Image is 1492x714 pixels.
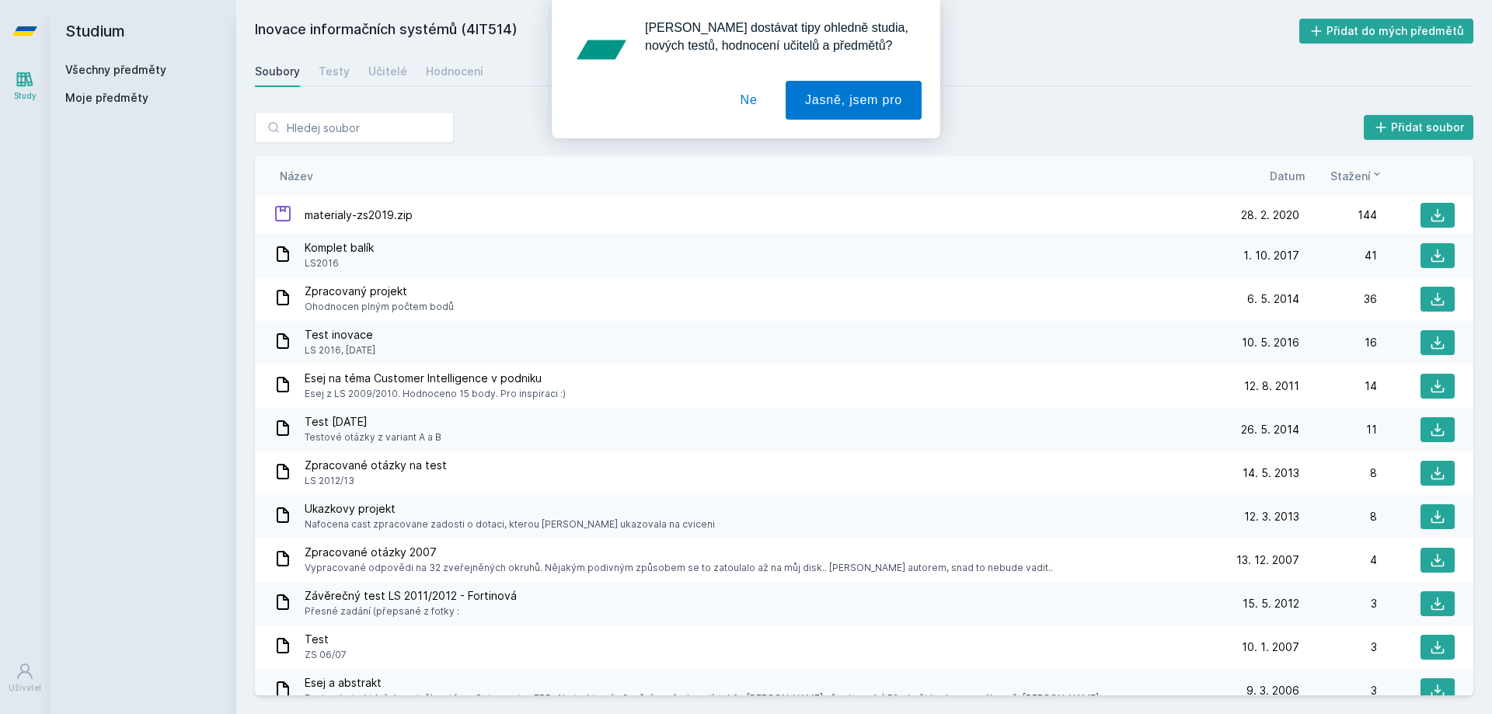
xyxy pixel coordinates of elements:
[1242,335,1299,350] span: 10. 5. 2016
[305,473,447,489] span: LS 2012/13
[305,691,1101,706] span: Esej a abstrakt (překvapivě) na téma Outsourcing ERP. Abstrakt psán 2 měsíce před esejí, takže [P...
[1242,639,1299,655] span: 10. 1. 2007
[1243,596,1299,611] span: 15. 5. 2012
[1236,552,1299,568] span: 13. 12. 2007
[1330,168,1371,184] span: Stažení
[1241,422,1299,437] span: 26. 5. 2014
[305,343,375,358] span: LS 2016, [DATE]
[305,647,347,663] span: ZS 06/07
[1299,207,1377,223] div: 144
[305,545,1053,560] span: Zpracované otázky 2007
[1299,596,1377,611] div: 3
[305,371,566,386] span: Esej na téma Customer Intelligence v podniku
[1299,509,1377,524] div: 8
[1241,207,1299,223] span: 28. 2. 2020
[786,81,922,120] button: Jasně, jsem pro
[1299,378,1377,394] div: 14
[305,588,517,604] span: Závěrečný test LS 2011/2012 - Fortinová
[305,414,441,430] span: Test [DATE]
[633,19,922,54] div: [PERSON_NAME] dostávat tipy ohledně studia, nových testů, hodnocení učitelů a předmětů?
[305,386,566,402] span: Esej z LS 2009/2010. Hodnoceno 15 body. Pro inspiraci :)
[1247,291,1299,307] span: 6. 5. 2014
[305,430,441,445] span: Testové otázky z variant A a B
[721,81,777,120] button: Ne
[3,654,47,702] a: Uživatel
[274,204,292,227] div: ZIP
[305,240,374,256] span: Komplet balík
[305,604,517,619] span: Přesné zadání (přepsané z fotky :
[305,517,715,532] span: Nafocena cast zpracovane zadosti o dotaci, kterou [PERSON_NAME] ukazovala na cviceni
[305,501,715,517] span: Ukazkovy projekt
[1246,683,1299,698] span: 9. 3. 2006
[1270,168,1305,184] button: Datum
[305,256,374,271] span: LS2016
[305,560,1053,576] span: Vypracované odpovědi na 32 zveřejněných okruhů. Nějakým podivným způsobem se to zatoulalo až na m...
[280,168,313,184] button: Název
[1299,552,1377,568] div: 4
[570,19,633,81] img: notification icon
[1299,465,1377,481] div: 8
[305,207,413,223] span: materialy-zs2019.zip
[1244,509,1299,524] span: 12. 3. 2013
[305,327,375,343] span: Test inovace
[1299,639,1377,655] div: 3
[305,632,347,647] span: Test
[305,284,454,299] span: Zpracovaný projekt
[1299,291,1377,307] div: 36
[9,682,41,694] div: Uživatel
[1299,248,1377,263] div: 41
[305,458,447,473] span: Zpracované otázky na test
[1243,465,1299,481] span: 14. 5. 2013
[1299,422,1377,437] div: 11
[1244,378,1299,394] span: 12. 8. 2011
[1299,683,1377,698] div: 3
[1299,335,1377,350] div: 16
[1243,248,1299,263] span: 1. 10. 2017
[305,675,1101,691] span: Esej a abstrakt
[305,299,454,315] span: Ohodnocen plným počtem bodů
[1330,168,1383,184] button: Stažení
